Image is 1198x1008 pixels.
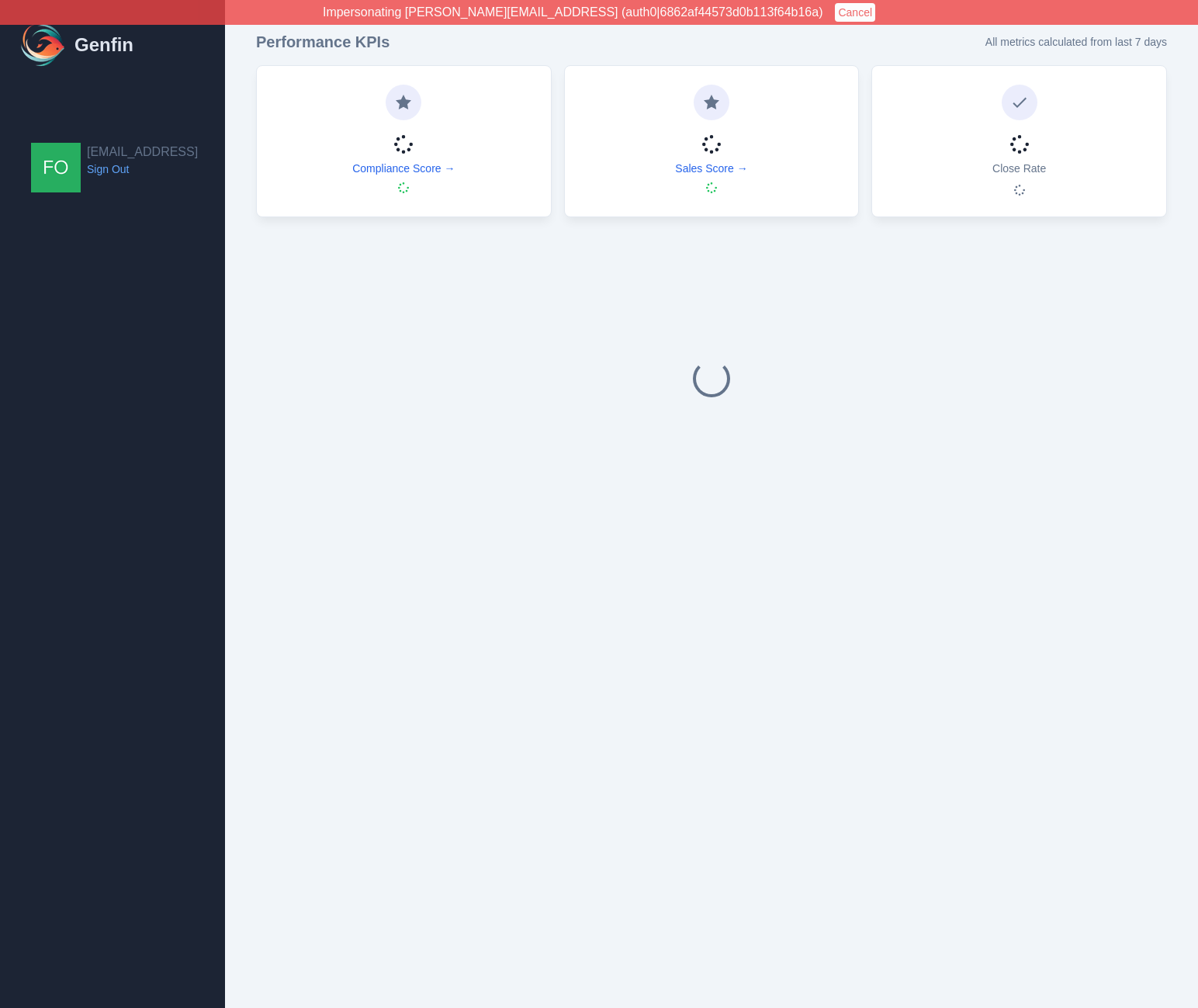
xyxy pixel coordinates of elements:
img: Logo [19,20,68,70]
a: Sign Out [87,161,198,177]
h1: Genfin [74,33,133,57]
p: All metrics calculated from last 7 days [985,34,1167,50]
h2: [EMAIL_ADDRESS] [87,143,198,161]
img: founders@genfin.ai [31,143,81,192]
a: Sales Score → [675,161,747,176]
a: Compliance Score → [352,161,455,176]
button: Cancel [835,3,875,22]
p: Close Rate [992,161,1046,176]
h3: Performance KPIs [256,31,390,53]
